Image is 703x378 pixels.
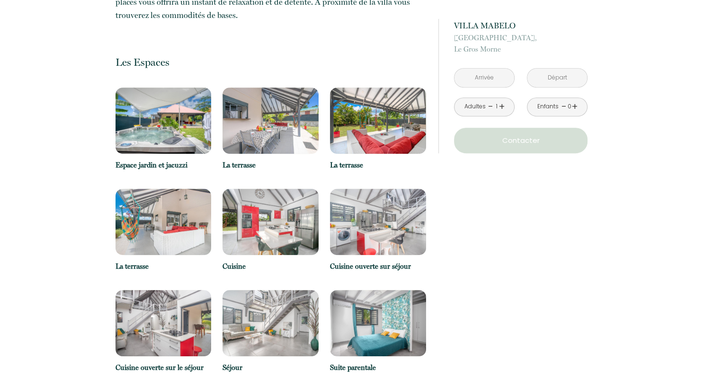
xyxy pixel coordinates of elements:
[222,189,319,255] img: 17145970111021.jpg
[330,159,426,171] p: La terrasse
[537,102,559,111] div: Enfants
[567,102,572,111] div: 0
[116,290,212,356] img: 17281338743622.jpg
[464,102,485,111] div: Adultes
[116,159,212,171] p: Espace jardin et jacuzzi
[454,32,587,55] p: Le Gros Morne
[222,362,319,373] p: Séjour
[330,290,426,356] img: 17145971215313.jpg
[222,261,319,272] p: Cuisine
[116,261,212,272] p: La terrasse
[454,32,587,44] span: [GEOGRAPHIC_DATA],
[330,261,426,272] p: Cuisine ouverte sur séjour
[222,159,319,171] p: La terrasse
[488,99,493,114] a: -
[116,362,212,373] p: Cuisine ouverte sur le séjour
[457,135,584,146] p: Contacter
[499,99,505,114] a: +
[527,69,587,87] input: Départ
[454,128,587,153] button: Contacter
[572,99,578,114] a: +
[222,290,319,356] img: 17145970963794.jpg
[330,88,426,154] img: 17145969265791.jpg
[330,189,426,255] img: 17145970610447.jpg
[494,102,499,111] div: 1
[454,19,587,32] p: VILLA MABELO
[116,88,212,154] img: 17145968307028.jpg
[454,69,514,87] input: Arrivée
[330,362,426,373] p: Suite parentale
[561,99,566,114] a: -
[116,56,426,69] p: Les Espaces
[222,88,319,154] img: 17145969018779.jpg
[116,189,212,255] img: 17145969903689.jpg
